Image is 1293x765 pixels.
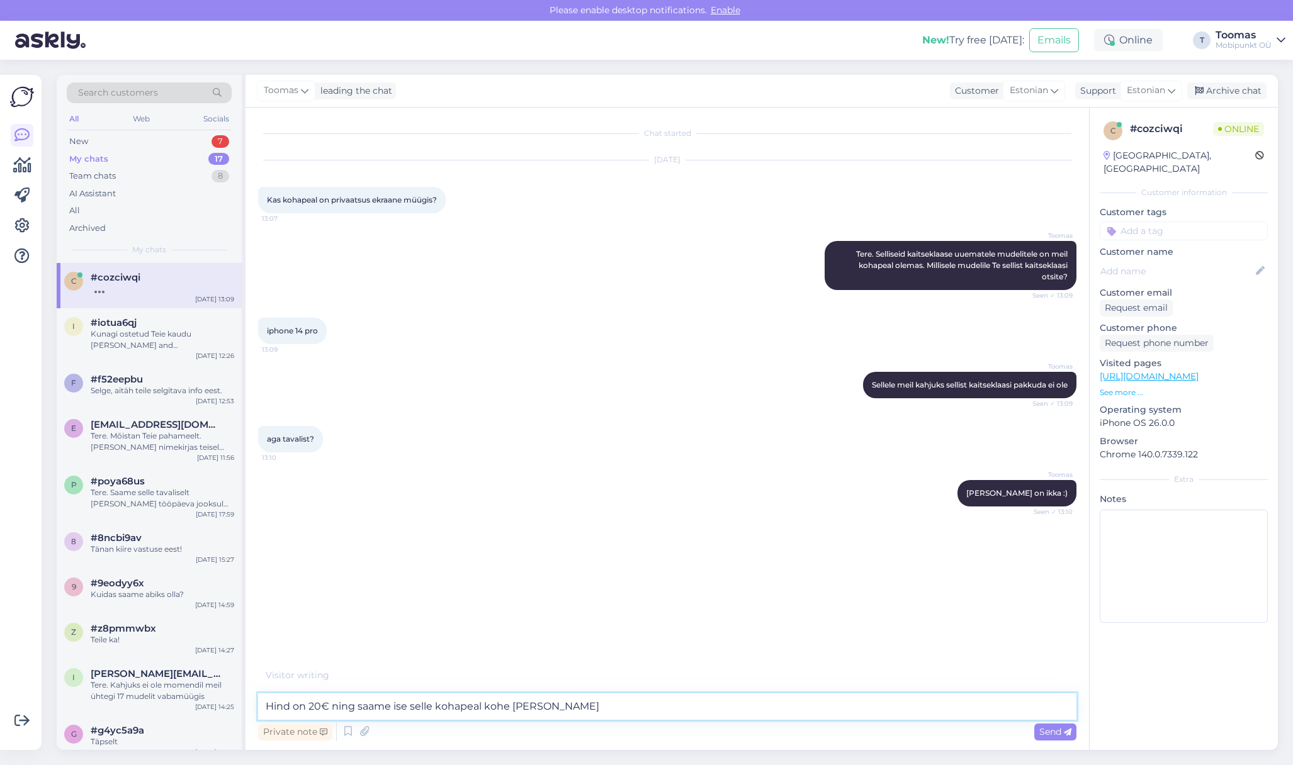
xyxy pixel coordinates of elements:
[212,135,229,148] div: 7
[1100,245,1268,259] p: Customer name
[1100,335,1214,352] div: Request phone number
[91,476,145,487] span: #poya68us
[1100,416,1268,430] p: iPhone OS 26.0.0
[69,153,108,165] div: My chats
[258,154,1076,165] div: [DATE]
[195,702,234,712] div: [DATE] 14:25
[69,204,80,217] div: All
[195,645,234,655] div: [DATE] 14:27
[91,385,234,396] div: Selge, aitäh teile selgitava info eest.
[1100,286,1268,299] p: Customer email
[91,374,143,385] span: #f52eepbu
[1100,187,1268,198] div: Customer information
[10,85,34,109] img: Askly Logo
[1100,371,1199,382] a: [URL][DOMAIN_NAME]
[264,84,298,98] span: Toomas
[71,276,77,286] span: c
[1025,470,1073,479] span: Toomas
[91,544,234,555] div: Tänan kiire vastuse eest!
[196,351,234,360] div: [DATE] 12:26
[1094,29,1163,52] div: Online
[197,453,234,462] div: [DATE] 11:56
[1100,299,1173,316] div: Request email
[1039,726,1071,737] span: Send
[258,669,1076,682] div: Visitor writing
[71,480,77,489] span: p
[856,249,1070,281] span: Tere. Selliseid kaitseklaase uuematele mudelitele on meil kohapeal olemas. Millisele mudelile Te ...
[1187,82,1267,99] div: Archive chat
[1100,474,1268,485] div: Extra
[195,747,234,757] div: [DATE] 13:24
[1100,357,1268,370] p: Visited pages
[91,725,144,736] span: #g4yc5a9a
[91,317,137,328] span: #iotua6qj
[69,222,106,235] div: Archived
[91,668,222,679] span: igor.jelfimov@gmail.com
[1216,30,1285,50] a: ToomasMobipunkt OÜ
[1213,122,1264,136] span: Online
[91,532,142,544] span: #8ncbi9av
[1130,121,1213,137] div: # cozciwqi
[1100,403,1268,416] p: Operating system
[950,84,999,98] div: Customer
[315,84,392,98] div: leading the chat
[71,423,76,433] span: e
[1127,84,1165,98] span: Estonian
[258,693,1076,720] textarea: Hind on 20€ ning saame ise selle kohapeal kohe [PERSON_NAME] pan
[1029,28,1079,52] button: Emails
[72,321,75,331] span: i
[1100,206,1268,219] p: Customer tags
[258,128,1076,139] div: Chat started
[267,195,437,204] span: Kas kohapeal on privaatsus ekraane müügis?
[1010,84,1048,98] span: Estonian
[91,430,234,453] div: Tere. Mõistan Teie pahameelt. [PERSON_NAME] nimekirjas teisel kohal ehk [PERSON_NAME], et uue par...
[1100,264,1253,278] input: Add name
[1100,435,1268,448] p: Browser
[1100,448,1268,461] p: Chrome 140.0.7339.122
[1100,321,1268,335] p: Customer phone
[267,434,314,444] span: aga tavalist?
[78,86,158,99] span: Search customers
[195,294,234,304] div: [DATE] 13:09
[872,380,1068,389] span: Sellele meil kahjuks sellist kaitseklaasi pakkuda ei ole
[91,736,234,747] div: Täpselt
[91,328,234,351] div: Kunagi ostetud Teie kaudu [PERSON_NAME] and [PERSON_NAME] Zeppelin [PERSON_NAME]. Hetkel [PERSON_...
[922,33,1024,48] div: Try free [DATE]:
[196,510,234,519] div: [DATE] 17:59
[91,487,234,510] div: Tere. Saame selle tavaliselt [PERSON_NAME] tööpäeva jooksul tehtud
[69,135,88,148] div: New
[1216,40,1272,50] div: Mobipunkt OÜ
[707,4,744,16] span: Enable
[91,679,234,702] div: Tere. Kahjuks ei ole momendil meil ühtegi 17 mudelit vabamüügis
[1025,507,1073,517] span: Seen ✓ 13:10
[91,419,222,430] span: edvinkristofor21@gmail.com
[262,345,309,354] span: 13:09
[1075,84,1116,98] div: Support
[1025,291,1073,300] span: Seen ✓ 13:09
[132,244,166,255] span: My chats
[71,627,76,637] span: z
[1104,149,1255,176] div: [GEOGRAPHIC_DATA], [GEOGRAPHIC_DATA]
[201,111,232,127] div: Socials
[1193,31,1211,49] div: T
[71,729,77,739] span: g
[966,488,1068,498] span: [PERSON_NAME] on ikka :)
[72,582,76,591] span: 9
[196,555,234,564] div: [DATE] 15:27
[1100,387,1268,398] p: See more ...
[69,187,116,200] div: AI Assistant
[1110,126,1116,135] span: c
[267,326,318,335] span: iphone 14 pro
[1100,493,1268,506] p: Notes
[1025,362,1073,371] span: Toomas
[91,272,140,283] span: #cozciwqi
[91,578,144,589] span: #9eodyy6x
[1025,399,1073,408] span: Seen ✓ 13:09
[262,214,309,223] span: 13:07
[67,111,81,127] div: All
[72,673,75,682] span: i
[922,34,949,46] b: New!
[212,170,229,182] div: 8
[262,453,309,462] span: 13:10
[91,623,156,634] span: #z8pmmwbx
